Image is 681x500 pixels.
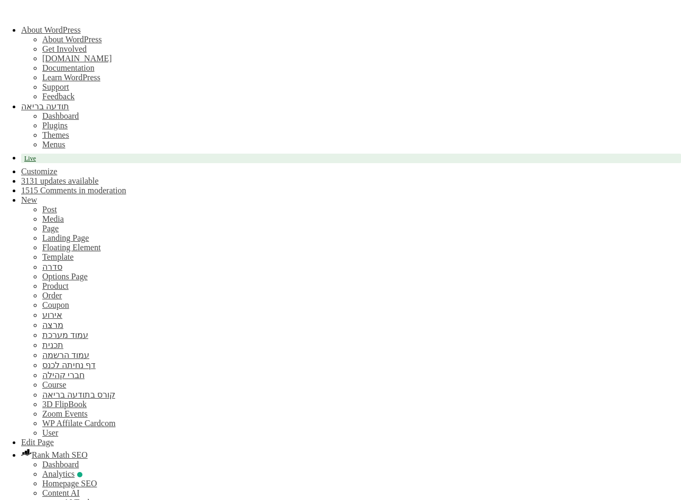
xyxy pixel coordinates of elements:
[21,102,69,111] a: תודעה בריאה
[21,130,681,149] ul: תודעה בריאה
[21,205,681,438] ul: New
[42,214,64,223] a: Media
[42,428,58,437] a: User
[42,460,79,469] a: Dashboard
[42,320,63,329] a: מרצה
[42,419,116,428] a: WP Affilate Cardcom
[42,121,68,130] a: Plugins
[21,186,30,195] span: 15
[42,92,74,101] a: Feedback
[42,140,66,149] a: Menus
[42,63,95,72] a: Documentation
[42,371,85,380] a: חברי קהילה
[42,300,69,309] a: Coupon
[42,111,79,120] a: Dashboard
[21,195,37,204] span: New
[42,272,88,281] a: Options Page
[32,450,88,459] span: Rank Math SEO
[30,176,99,185] span: 31 updates available
[21,25,81,34] span: About WordPress
[21,450,88,459] a: Rank Math Dashboard
[42,224,59,233] a: Page
[42,469,82,478] a: Review analytics and sitemaps
[42,205,57,214] a: Post
[42,361,96,370] a: דף נחיתה לכנס
[42,390,115,399] a: קורס בתודעה בריאה
[42,243,101,252] a: Floating Element
[42,262,62,271] a: סדרה
[42,44,87,53] a: Get Involved
[42,331,88,339] a: עמוד מערכת
[42,82,69,91] a: Support
[42,380,66,389] a: Course
[21,176,30,185] span: 31
[21,54,681,101] ul: About WordPress
[21,438,54,447] a: Edit Page
[42,252,73,261] a: Template
[42,351,89,360] a: עמוד הרשמה
[42,281,69,290] a: Product
[42,233,89,242] a: Landing Page
[42,291,62,300] a: Order
[42,341,63,350] a: תכנית
[42,479,97,488] a: Edit Homepage SEO Settings
[42,130,69,139] a: Themes
[21,167,57,176] a: Customize
[42,409,88,418] a: Zoom Events
[42,54,112,63] a: [DOMAIN_NAME]
[42,400,87,409] a: 3D FlipBook
[42,310,62,319] a: אירוע
[42,73,100,82] a: Learn WordPress
[21,35,681,54] ul: About WordPress
[30,186,126,195] span: 15 Comments in moderation
[21,111,681,130] ul: תודעה בריאה
[42,488,80,497] a: Content AI
[42,35,102,44] a: About WordPress
[21,154,681,163] a: Live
